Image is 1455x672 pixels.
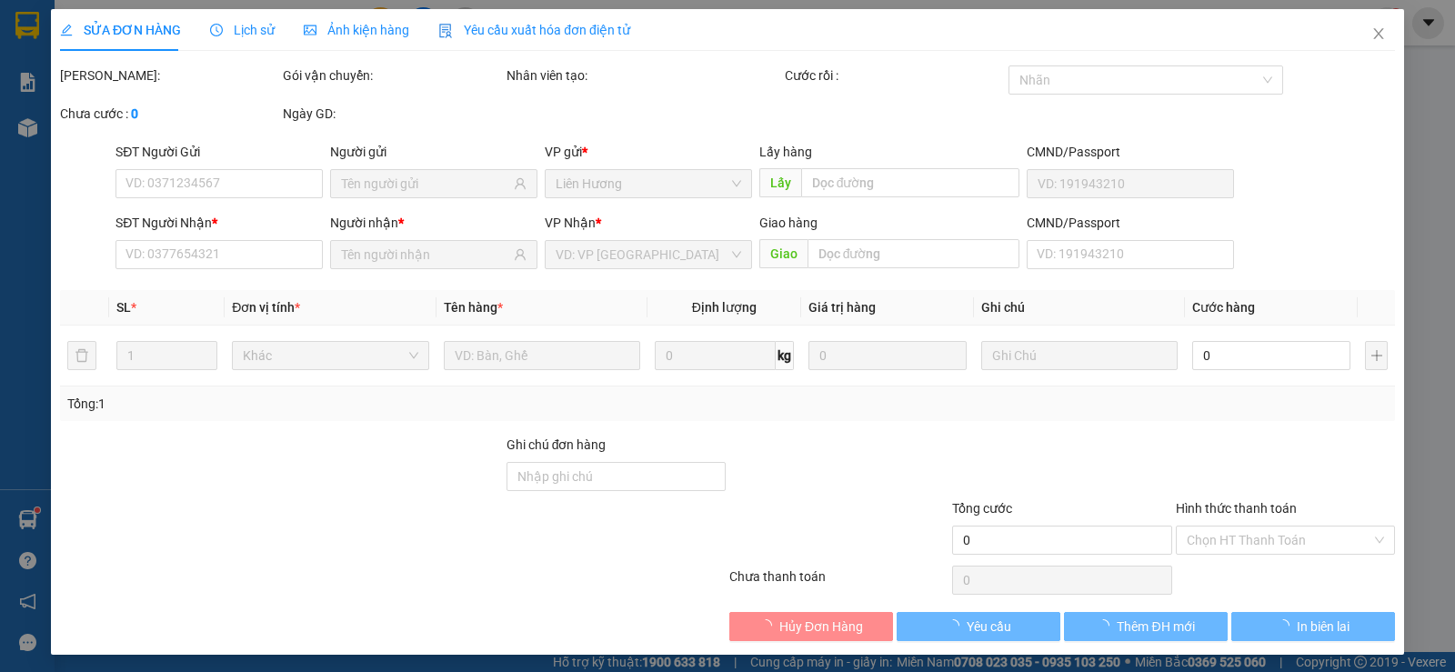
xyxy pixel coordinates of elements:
span: Giao [759,239,808,268]
input: Dọc đường [808,239,1020,268]
span: kg [776,341,794,370]
span: Cước hàng [1192,300,1255,315]
label: Hình thức thanh toán [1176,501,1297,516]
th: Ghi chú [974,290,1185,326]
div: CMND/Passport [1027,213,1234,233]
span: clock-circle [210,24,223,36]
div: CMND/Passport [1027,142,1234,162]
span: In biên lai [1297,617,1350,637]
div: Ngày GD: [283,104,502,124]
span: Khác [243,342,417,369]
div: SĐT Người Nhận [115,213,323,233]
button: Hủy Đơn Hàng [729,612,893,641]
div: SĐT Người Gửi [115,142,323,162]
button: plus [1365,341,1388,370]
span: picture [304,24,316,36]
span: close [1371,26,1386,41]
button: Yêu cầu [897,612,1060,641]
span: Hủy Đơn Hàng [779,617,863,637]
label: Ghi chú đơn hàng [507,437,607,452]
span: Lịch sử [210,23,275,37]
input: Ghi chú đơn hàng [507,462,726,491]
button: In biên lai [1231,612,1395,641]
button: Close [1353,9,1404,60]
input: VD: 191943210 [1027,169,1234,198]
span: Yêu cầu xuất hóa đơn điện tử [438,23,630,37]
img: icon [438,24,453,38]
span: loading [1277,619,1297,632]
span: Ảnh kiện hàng [304,23,409,37]
span: Liên Hương [556,170,741,197]
span: user [514,248,527,261]
div: Tổng: 1 [67,394,563,414]
span: Tên hàng [444,300,503,315]
div: Gói vận chuyển: [283,65,502,85]
span: Yêu cầu [967,617,1011,637]
span: Tổng cước [952,501,1012,516]
input: Dọc đường [801,168,1020,197]
div: Chưa cước : [60,104,279,124]
span: Thêm ĐH mới [1117,617,1194,637]
button: Thêm ĐH mới [1064,612,1228,641]
input: 0 [808,341,967,370]
span: edit [60,24,73,36]
div: Người nhận [330,213,537,233]
span: loading [759,619,779,632]
div: [PERSON_NAME]: [60,65,279,85]
span: loading [1097,619,1117,632]
span: Đơn vị tính [232,300,300,315]
input: Tên người nhận [341,245,510,265]
span: SL [116,300,131,315]
span: Lấy [759,168,801,197]
input: VD: Bàn, Ghế [444,341,640,370]
span: Giá trị hàng [808,300,876,315]
span: SỬA ĐƠN HÀNG [60,23,181,37]
input: Ghi Chú [981,341,1178,370]
div: Nhân viên tạo: [507,65,782,85]
span: loading [947,619,967,632]
button: delete [67,341,96,370]
span: Lấy hàng [759,145,812,159]
span: user [514,177,527,190]
span: Định lượng [692,300,757,315]
div: VP gửi [545,142,752,162]
div: Người gửi [330,142,537,162]
div: Cước rồi : [785,65,1004,85]
b: 0 [131,106,138,121]
span: VP Nhận [545,216,596,230]
div: Chưa thanh toán [727,567,950,598]
input: Tên người gửi [341,174,510,194]
span: Giao hàng [759,216,818,230]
